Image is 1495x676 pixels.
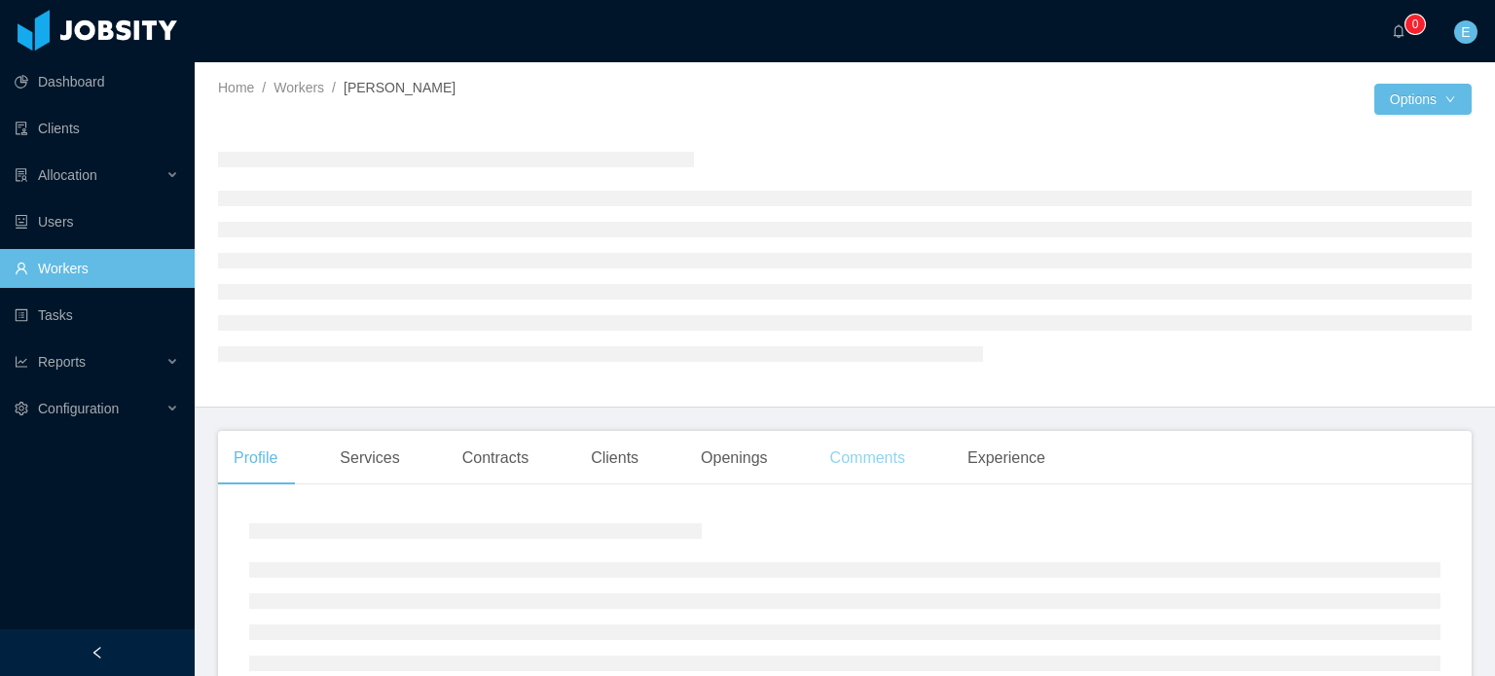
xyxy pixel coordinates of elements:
[38,354,86,370] span: Reports
[324,431,415,485] div: Services
[38,167,97,183] span: Allocation
[273,80,324,95] a: Workers
[15,202,179,241] a: icon: robotUsers
[262,80,266,95] span: /
[575,431,654,485] div: Clients
[15,168,28,182] i: icon: solution
[15,249,179,288] a: icon: userWorkers
[447,431,544,485] div: Contracts
[218,80,254,95] a: Home
[1405,15,1425,34] sup: 0
[218,431,293,485] div: Profile
[15,296,179,335] a: icon: profileTasks
[15,109,179,148] a: icon: auditClients
[1392,24,1405,38] i: icon: bell
[685,431,784,485] div: Openings
[15,62,179,101] a: icon: pie-chartDashboard
[1374,84,1472,115] button: Optionsicon: down
[815,431,921,485] div: Comments
[15,402,28,415] i: icon: setting
[38,401,119,416] span: Configuration
[952,431,1061,485] div: Experience
[15,355,28,369] i: icon: line-chart
[1461,20,1470,44] span: E
[332,80,336,95] span: /
[344,80,456,95] span: [PERSON_NAME]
